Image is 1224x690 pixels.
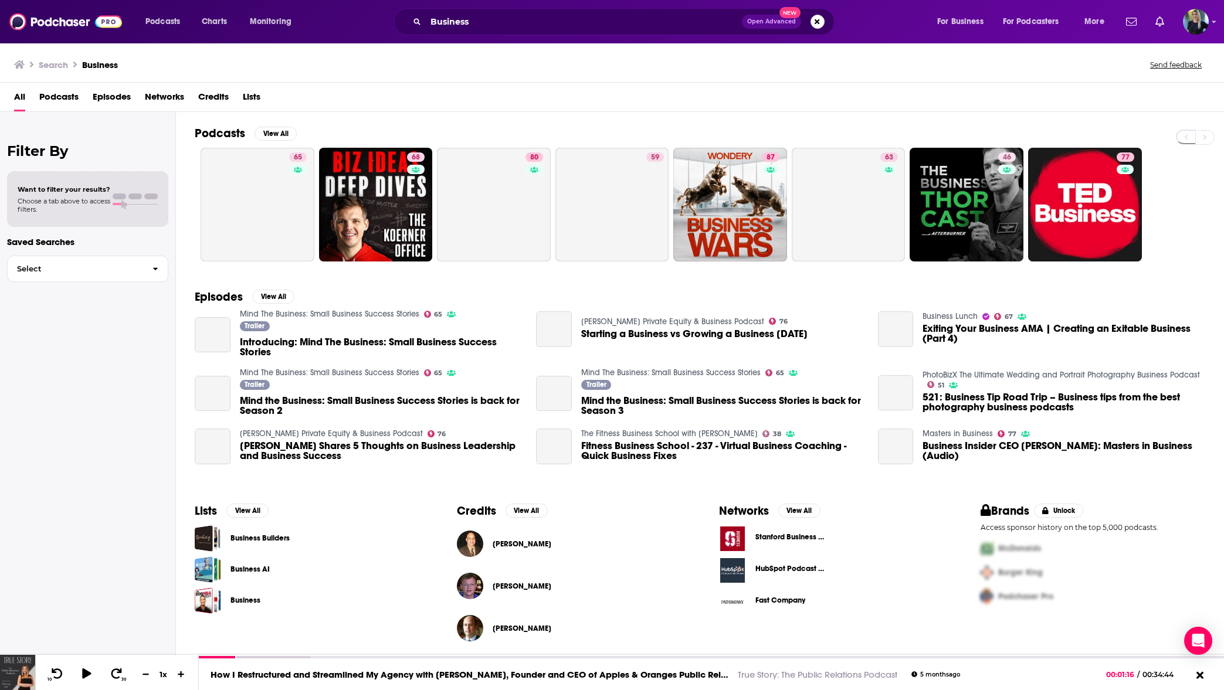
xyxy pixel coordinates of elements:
[437,148,551,261] a: 80
[981,504,1029,518] h2: Brands
[245,381,265,388] span: Trailer
[438,431,446,437] span: 76
[536,376,572,412] a: Mind the Business: Small Business Success Stories is back for Season 3
[1076,12,1119,31] button: open menu
[779,7,801,18] span: New
[1184,627,1212,655] div: Open Intercom Messenger
[747,19,796,25] span: Open Advanced
[1003,13,1059,30] span: For Podcasters
[230,563,270,576] a: Business AI
[226,504,269,518] button: View All
[243,87,260,111] a: Lists
[976,536,998,560] img: First Pro Logo
[1183,9,1209,35] img: User Profile
[923,370,1200,380] a: PhotoBizX The Ultimate Wedding and Portrait Photography Business Podcast
[586,381,606,388] span: Trailer
[195,126,245,141] h2: Podcasts
[121,677,126,682] span: 30
[457,567,681,605] button: Brad SmithBrad Smith
[412,152,420,164] span: 68
[995,12,1076,31] button: open menu
[457,615,483,641] img: Lakshman Achuthan
[457,573,483,599] img: Brad Smith
[424,369,443,376] a: 65
[198,87,229,111] a: Credits
[719,589,746,616] img: Fast Company logo
[779,319,788,324] span: 76
[230,532,290,545] a: Business Builders
[230,594,260,607] a: Business
[1117,152,1134,162] a: 77
[738,669,897,680] a: True Story: The Public Relations Podcast
[250,13,291,30] span: Monitoring
[145,87,184,111] a: Networks
[240,309,419,319] a: Mind The Business: Small Business Success Stories
[240,396,523,416] a: Mind the Business: Small Business Success Stories is back for Season 2
[923,392,1205,412] a: 521: Business Tip Road Trip – Business tips from the best photography business podcasts
[493,624,551,633] a: Lakshman Achuthan
[923,311,978,321] a: Business Lunch
[581,429,758,439] a: The Fitness Business School with Pat Rigsby
[530,152,538,164] span: 80
[1106,670,1137,679] span: 00:01:16
[719,525,944,552] a: Stanford Business Podcasts logoStanford Business Podcasts
[1183,9,1209,35] span: Logged in as ChelseaKershaw
[581,396,864,416] a: Mind the Business: Small Business Success Stories is back for Season 3
[1121,12,1141,32] a: Show notifications dropdown
[976,560,998,584] img: Second Pro Logo
[45,667,67,682] button: 10
[48,677,52,682] span: 10
[1008,431,1016,437] span: 77
[493,624,551,633] span: [PERSON_NAME]
[525,152,543,162] a: 80
[137,12,195,31] button: open menu
[1183,9,1209,35] button: Show profile menu
[1121,152,1130,164] span: 77
[493,539,551,549] a: John Guillory
[434,371,442,376] span: 65
[929,12,998,31] button: open menu
[195,504,269,518] a: ListsView All
[407,152,425,162] a: 68
[93,87,131,111] a: Episodes
[195,317,230,353] a: Introducing: Mind The Business: Small Business Success Stories
[457,610,681,647] button: Lakshman AchuthanLakshman Achuthan
[1005,314,1013,319] span: 67
[1028,148,1142,261] a: 77
[240,441,523,461] span: [PERSON_NAME] Shares 5 Thoughts on Business Leadership and Business Success
[240,337,523,357] a: Introducing: Mind The Business: Small Business Success Stories
[923,324,1205,344] a: Exiting Your Business AMA | Creating an Exitable Business (Part 4)
[195,429,230,464] a: Scott Becker Shares 5 Thoughts on Business Leadership and Business Success
[195,525,221,552] span: Business Builders
[719,557,944,584] a: HubSpot Podcast Network logoHubSpot Podcast Network
[424,311,443,318] a: 65
[240,441,523,461] a: Scott Becker Shares 5 Thoughts on Business Leadership and Business Success
[581,441,864,461] span: Fitness Business School - 237 - Virtual Business Coaching - Quick Business Fixes
[195,504,217,518] h2: Lists
[998,543,1041,553] span: McDonalds
[762,430,781,437] a: 38
[646,152,664,162] a: 59
[923,429,993,439] a: Masters in Business
[252,290,294,304] button: View All
[434,312,442,317] span: 65
[289,152,307,162] a: 65
[673,148,787,261] a: 87
[195,290,294,304] a: EpisodesView All
[1147,60,1205,70] button: Send feedback
[981,523,1205,532] p: Access sponsor history on the top 5,000 podcasts.
[581,368,761,378] a: Mind The Business: Small Business Success Stories
[719,589,944,616] a: Fast Company logoFast Company
[195,556,221,583] a: Business AI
